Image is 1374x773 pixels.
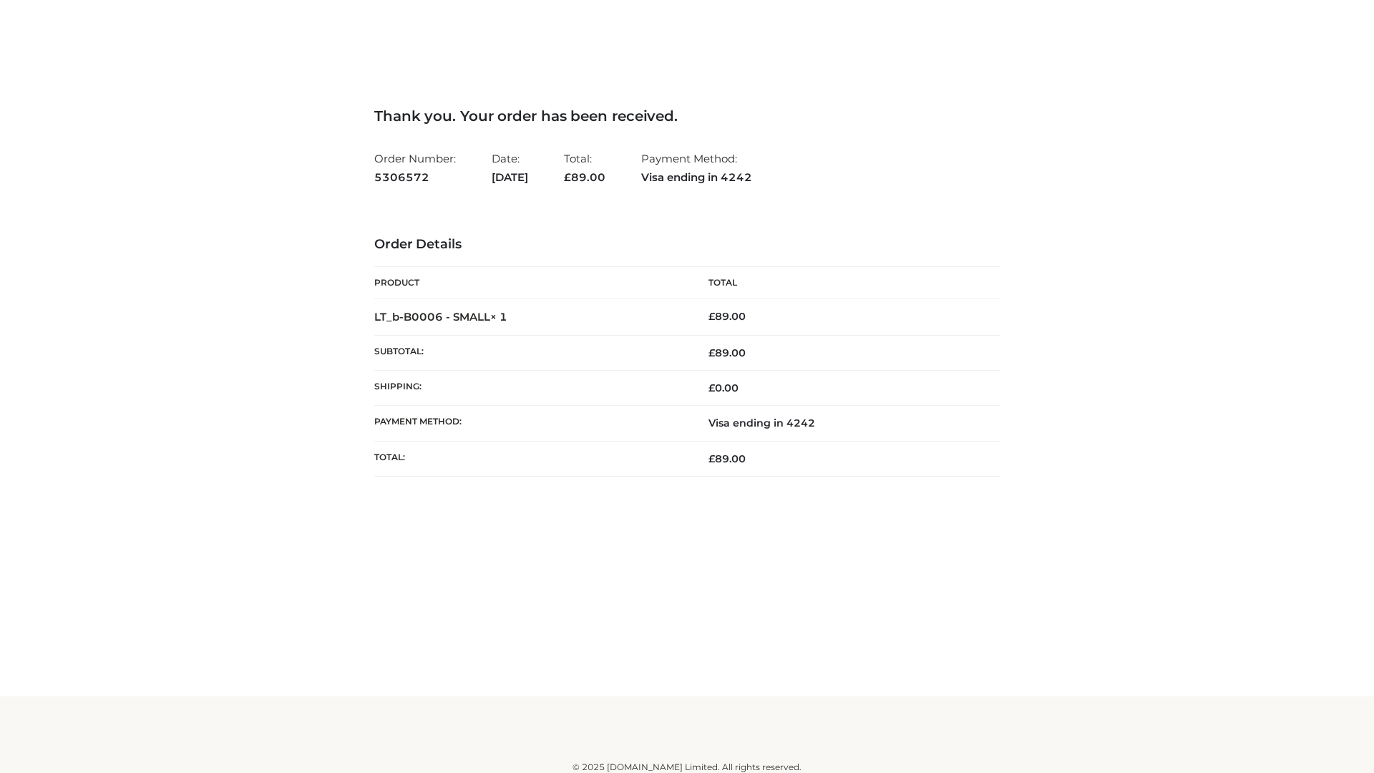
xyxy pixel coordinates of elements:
th: Payment method: [374,406,687,441]
span: £ [708,452,715,465]
span: £ [708,346,715,359]
th: Subtotal: [374,335,687,370]
th: Total: [374,441,687,476]
li: Order Number: [374,146,456,190]
span: 89.00 [564,170,605,184]
h3: Order Details [374,237,1000,253]
span: £ [708,381,715,394]
bdi: 0.00 [708,381,739,394]
td: Visa ending in 4242 [687,406,1000,441]
strong: Visa ending in 4242 [641,168,752,187]
li: Date: [492,146,528,190]
bdi: 89.00 [708,310,746,323]
span: £ [564,170,571,184]
h3: Thank you. Your order has been received. [374,107,1000,125]
strong: 5306572 [374,168,456,187]
strong: × 1 [490,310,507,324]
th: Total [687,267,1000,299]
strong: [DATE] [492,168,528,187]
th: Shipping: [374,371,687,406]
span: £ [708,310,715,323]
span: 89.00 [708,346,746,359]
li: Total: [564,146,605,190]
strong: LT_b-B0006 - SMALL [374,310,507,324]
span: 89.00 [708,452,746,465]
li: Payment Method: [641,146,752,190]
th: Product [374,267,687,299]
